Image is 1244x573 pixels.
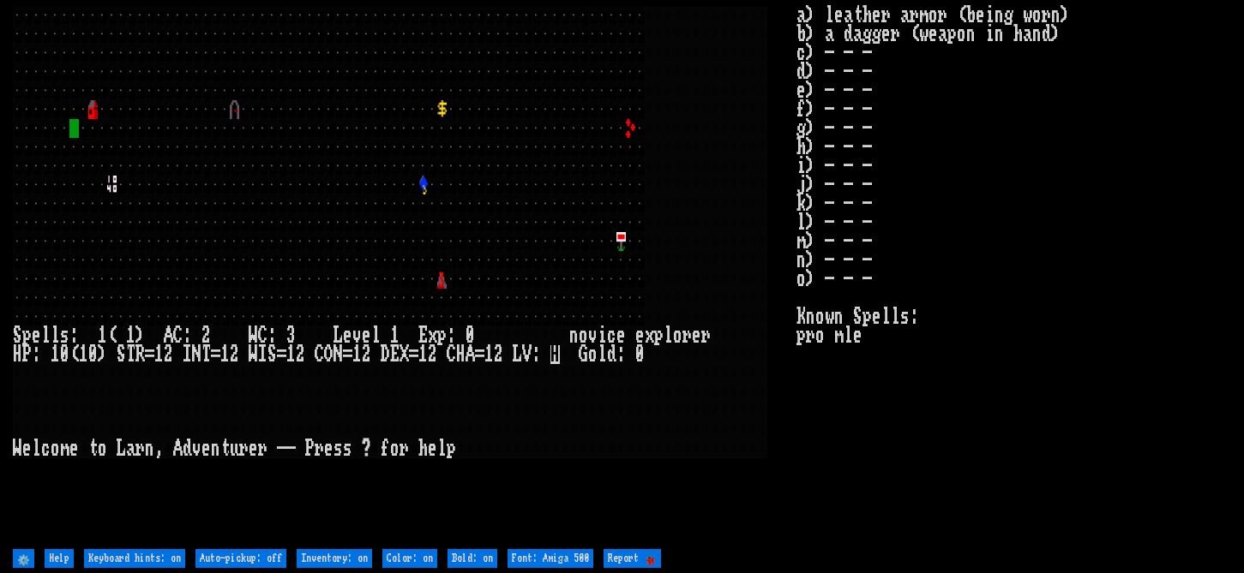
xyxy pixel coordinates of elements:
div: G [579,345,588,364]
input: Auto-pickup: off [195,549,286,568]
div: 0 [635,345,645,364]
input: Bold: on [448,549,497,568]
div: , [154,439,164,458]
div: E [390,345,400,364]
div: v [352,326,362,345]
div: W [249,345,258,364]
div: W [249,326,258,345]
div: l [32,439,41,458]
div: A [466,345,475,364]
div: D [381,345,390,364]
div: e [692,326,701,345]
div: P [305,439,315,458]
div: l [41,326,51,345]
div: = [343,345,352,364]
div: r [135,439,145,458]
div: S [117,345,126,364]
div: 2 [362,345,371,364]
div: ) [98,345,107,364]
div: S [13,326,22,345]
div: o [98,439,107,458]
div: f [381,439,390,458]
div: 3 [286,326,296,345]
div: e [32,326,41,345]
div: p [447,439,456,458]
div: 0 [88,345,98,364]
div: 0 [60,345,69,364]
div: l [598,345,607,364]
stats: a) leather armor (being worn) b) a dagger (weapon in hand) c) - - - d) - - - e) - - - f) - - - g)... [796,6,1232,545]
div: 1 [286,345,296,364]
mark: H [550,345,560,364]
div: H [456,345,466,364]
div: : [69,326,79,345]
div: r [682,326,692,345]
div: T [126,345,135,364]
div: p [437,326,447,345]
div: = [145,345,154,364]
div: 1 [79,345,88,364]
div: e [201,439,211,458]
div: e [22,439,32,458]
div: : [267,326,277,345]
div: a [126,439,135,458]
div: 1 [154,345,164,364]
div: p [654,326,664,345]
div: N [192,345,201,364]
div: r [400,439,409,458]
div: ( [107,326,117,345]
div: 1 [220,345,230,364]
div: s [334,439,343,458]
div: 1 [484,345,494,364]
div: p [22,326,32,345]
div: e [324,439,334,458]
div: : [616,345,626,364]
div: e [616,326,626,345]
div: : [532,345,541,364]
div: r [701,326,711,345]
div: i [598,326,607,345]
div: A [164,326,173,345]
input: Report 🐞 [604,549,661,568]
div: e [249,439,258,458]
div: u [230,439,239,458]
div: C [315,345,324,364]
div: I [258,345,267,364]
div: 1 [352,345,362,364]
div: 1 [126,326,135,345]
div: t [220,439,230,458]
div: ( [69,345,79,364]
div: C [173,326,183,345]
div: H [13,345,22,364]
input: Color: on [382,549,437,568]
div: X [400,345,409,364]
div: e [343,326,352,345]
div: V [522,345,532,364]
div: O [324,345,334,364]
div: = [475,345,484,364]
div: x [428,326,437,345]
div: r [239,439,249,458]
div: t [88,439,98,458]
div: 2 [296,345,305,364]
div: 2 [201,326,211,345]
input: Help [45,549,74,568]
div: 1 [390,326,400,345]
div: I [183,345,192,364]
div: - [277,439,286,458]
div: m [60,439,69,458]
div: s [60,326,69,345]
div: c [41,439,51,458]
div: v [192,439,201,458]
div: e [635,326,645,345]
div: e [362,326,371,345]
div: L [334,326,343,345]
div: o [588,345,598,364]
div: o [390,439,400,458]
div: : [183,326,192,345]
div: 2 [164,345,173,364]
div: = [277,345,286,364]
div: l [371,326,381,345]
div: 2 [230,345,239,364]
div: e [428,439,437,458]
